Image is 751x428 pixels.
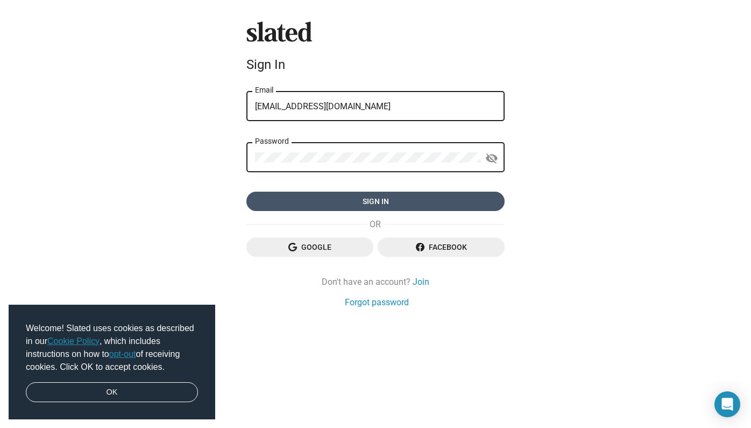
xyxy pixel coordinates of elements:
a: Cookie Policy [47,336,100,346]
span: Welcome! Slated uses cookies as described in our , which includes instructions on how to of recei... [26,322,198,374]
sl-branding: Sign In [246,22,505,76]
span: Google [255,237,365,257]
button: Sign in [246,192,505,211]
mat-icon: visibility_off [485,150,498,167]
a: opt-out [109,349,136,359]
div: Don't have an account? [246,276,505,287]
a: dismiss cookie message [26,382,198,403]
div: cookieconsent [9,305,215,420]
a: Forgot password [345,297,409,308]
button: Show password [481,148,502,169]
button: Facebook [378,237,505,257]
span: Facebook [386,237,496,257]
div: Open Intercom Messenger [714,391,740,417]
div: Sign In [246,57,505,72]
a: Join [413,276,429,287]
button: Google [246,237,373,257]
span: Sign in [255,192,496,211]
